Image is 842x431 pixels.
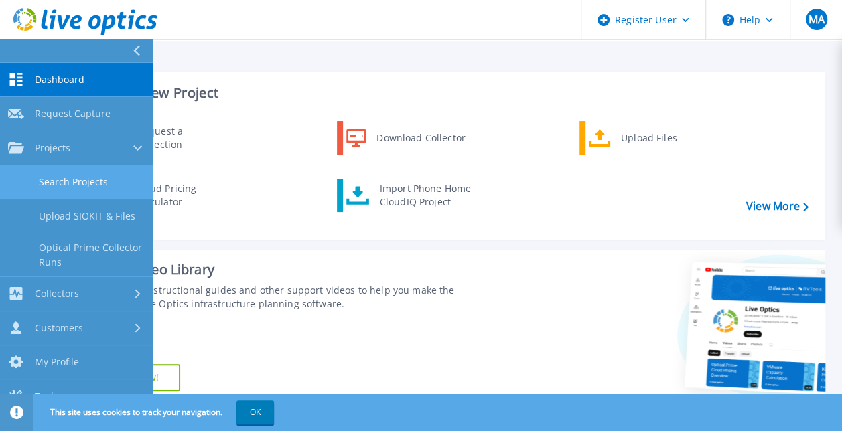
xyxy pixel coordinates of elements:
[579,121,717,155] a: Upload Files
[94,121,232,155] a: Request a Collection
[78,284,474,311] div: Find tutorials, instructional guides and other support videos to help you make the most of your L...
[35,142,70,154] span: Projects
[373,182,478,209] div: Import Phone Home CloudIQ Project
[35,288,79,300] span: Collectors
[614,124,713,151] div: Upload Files
[35,74,84,86] span: Dashboard
[78,261,474,278] div: Support Video Library
[35,108,111,120] span: Request Capture
[746,200,809,213] a: View More
[94,179,232,212] a: Cloud Pricing Calculator
[35,356,79,368] span: My Profile
[808,14,824,25] span: MA
[95,86,808,100] h3: Start a New Project
[129,182,228,209] div: Cloud Pricing Calculator
[37,400,274,424] span: This site uses cookies to track your navigation.
[131,124,228,151] div: Request a Collection
[236,400,274,424] button: OK
[35,390,58,402] span: Tools
[370,124,471,151] div: Download Collector
[35,322,83,334] span: Customers
[337,121,474,155] a: Download Collector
